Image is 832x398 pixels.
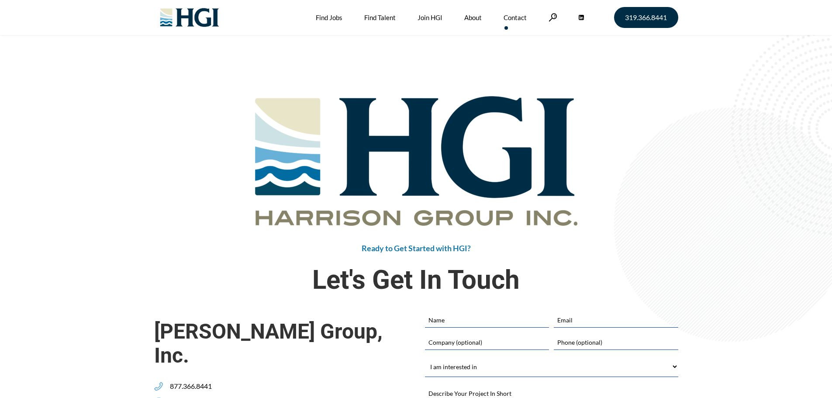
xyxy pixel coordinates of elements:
[554,312,678,327] input: Email
[554,335,678,350] input: Phone (optional)
[614,7,678,28] a: 319.366.8441
[425,312,549,327] input: Name
[625,14,667,21] span: 319.366.8441
[163,382,212,391] span: 877.366.8441
[362,243,471,253] span: Ready to Get Started with HGI?
[154,319,407,367] span: [PERSON_NAME] Group, Inc.
[154,262,678,298] span: Let's Get In Touch
[154,382,212,391] a: 877.366.8441
[549,13,557,21] a: Search
[425,335,549,350] input: Company (optional)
